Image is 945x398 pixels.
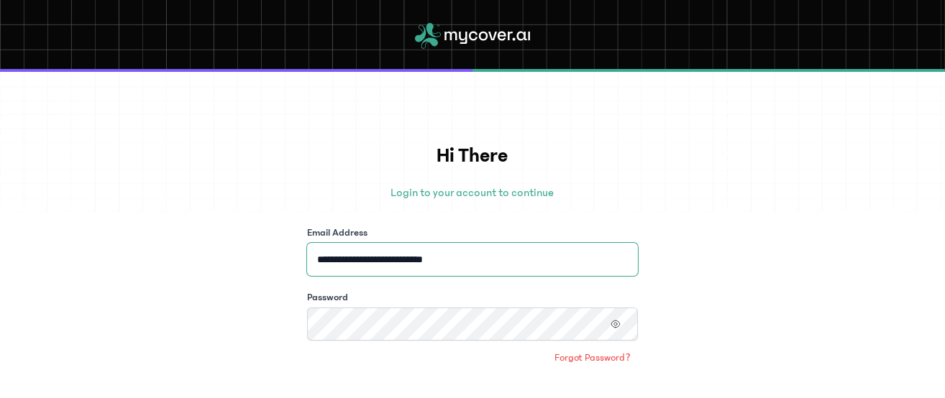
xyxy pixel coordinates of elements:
[307,290,348,305] label: Password
[307,184,638,201] p: Login to your account to continue
[547,346,638,369] a: Forgot Password?
[307,141,638,171] h1: Hi There
[554,351,631,365] span: Forgot Password?
[307,226,367,240] label: Email Address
